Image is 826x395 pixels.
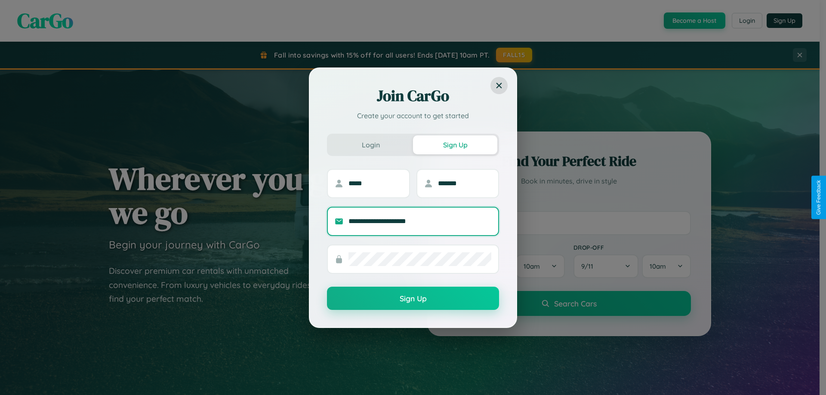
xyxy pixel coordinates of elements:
button: Login [329,135,413,154]
p: Create your account to get started [327,110,499,121]
div: Give Feedback [816,180,822,215]
button: Sign Up [327,287,499,310]
button: Sign Up [413,135,497,154]
h2: Join CarGo [327,86,499,106]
